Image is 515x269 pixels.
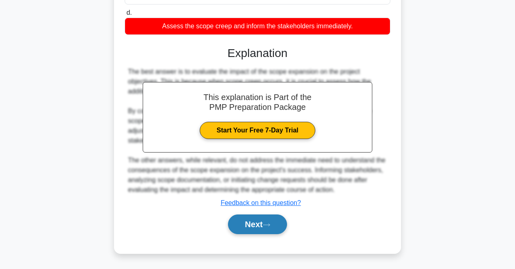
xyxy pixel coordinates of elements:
[200,122,315,139] a: Start Your Free 7-Day Trial
[128,67,387,195] div: The best answer is to evaluate the impact of the scope expansion on the project objectives. This ...
[126,9,132,16] span: d.
[130,46,385,60] h3: Explanation
[125,18,390,35] div: Assess the scope creep and inform the stakeholders immediately.
[221,199,301,206] a: Feedback on this question?
[228,214,287,234] button: Next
